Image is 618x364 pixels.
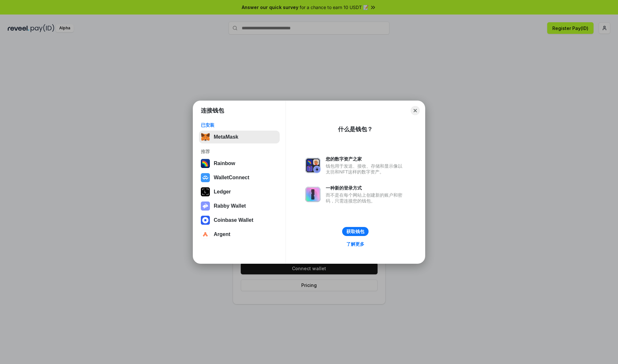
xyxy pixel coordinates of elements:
[214,175,249,181] div: WalletConnect
[346,229,364,234] div: 获取钱包
[338,125,373,133] div: 什么是钱包？
[326,185,406,191] div: 一种新的登录方式
[326,163,406,175] div: 钱包用于发送、接收、存储和显示像以太坊和NFT这样的数字资产。
[214,189,231,195] div: Ledger
[326,156,406,162] div: 您的数字资产之家
[201,173,210,182] img: svg+xml,%3Csvg%20width%3D%2228%22%20height%3D%2228%22%20viewBox%3D%220%200%2028%2028%22%20fill%3D...
[342,240,368,248] a: 了解更多
[214,231,230,237] div: Argent
[214,161,235,166] div: Rainbow
[201,107,224,114] h1: 连接钱包
[305,187,321,202] img: svg+xml,%3Csvg%20xmlns%3D%22http%3A%2F%2Fwww.w3.org%2F2000%2Fsvg%22%20fill%3D%22none%22%20viewBox...
[214,217,253,223] div: Coinbase Wallet
[346,241,364,247] div: 了解更多
[201,230,210,239] img: svg+xml,%3Csvg%20width%3D%2228%22%20height%3D%2228%22%20viewBox%3D%220%200%2028%2028%22%20fill%3D...
[201,159,210,168] img: svg+xml,%3Csvg%20width%3D%22120%22%20height%3D%22120%22%20viewBox%3D%220%200%20120%20120%22%20fil...
[201,202,210,211] img: svg+xml,%3Csvg%20xmlns%3D%22http%3A%2F%2Fwww.w3.org%2F2000%2Fsvg%22%20fill%3D%22none%22%20viewBox...
[326,192,406,204] div: 而不是在每个网站上创建新的账户和密码，只需连接您的钱包。
[199,131,280,143] button: MetaMask
[201,122,278,128] div: 已安装
[199,228,280,241] button: Argent
[199,185,280,198] button: Ledger
[305,158,321,173] img: svg+xml,%3Csvg%20xmlns%3D%22http%3A%2F%2Fwww.w3.org%2F2000%2Fsvg%22%20fill%3D%22none%22%20viewBox...
[411,106,420,115] button: Close
[199,200,280,212] button: Rabby Wallet
[214,203,246,209] div: Rabby Wallet
[199,171,280,184] button: WalletConnect
[199,214,280,227] button: Coinbase Wallet
[214,134,238,140] div: MetaMask
[201,216,210,225] img: svg+xml,%3Csvg%20width%3D%2228%22%20height%3D%2228%22%20viewBox%3D%220%200%2028%2028%22%20fill%3D...
[201,187,210,196] img: svg+xml,%3Csvg%20xmlns%3D%22http%3A%2F%2Fwww.w3.org%2F2000%2Fsvg%22%20width%3D%2228%22%20height%3...
[201,149,278,154] div: 推荐
[199,157,280,170] button: Rainbow
[342,227,369,236] button: 获取钱包
[201,133,210,142] img: svg+xml,%3Csvg%20fill%3D%22none%22%20height%3D%2233%22%20viewBox%3D%220%200%2035%2033%22%20width%...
